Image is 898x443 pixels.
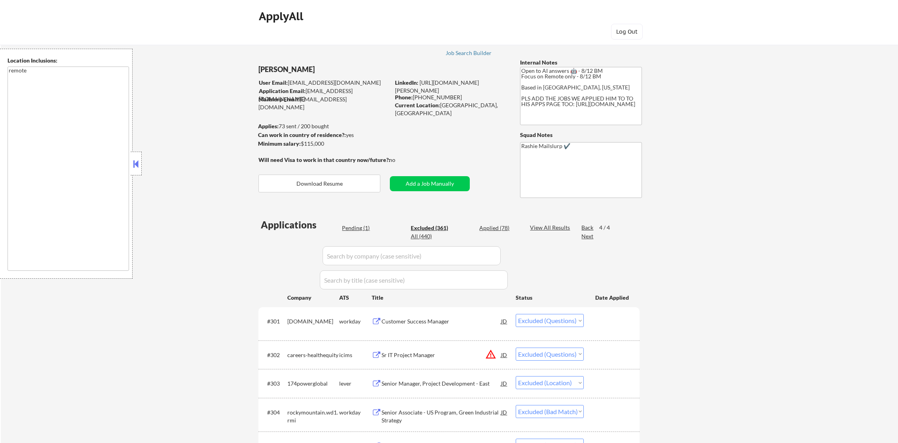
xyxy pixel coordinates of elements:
div: Status [516,290,584,304]
div: Customer Success Manager [382,318,501,325]
div: lever [339,380,372,388]
div: Back [581,224,594,232]
div: Senior Manager, Project Development - East [382,380,501,388]
div: JD [500,405,508,419]
div: icims [339,351,372,359]
strong: User Email: [259,79,288,86]
a: [URL][DOMAIN_NAME][PERSON_NAME] [395,79,479,94]
strong: LinkedIn: [395,79,418,86]
div: #303 [267,380,281,388]
div: Company [287,294,339,302]
strong: Phone: [395,94,413,101]
button: Download Resume [258,175,380,192]
div: [DOMAIN_NAME] [287,318,339,325]
button: Log Out [611,24,643,40]
div: yes [258,131,387,139]
div: 73 sent / 200 bought [258,122,390,130]
div: Pending (1) [342,224,382,232]
div: Job Search Builder [446,50,492,56]
input: Search by company (case sensitive) [323,246,501,265]
div: Location Inclusions: [8,57,129,65]
div: Date Applied [595,294,630,302]
div: 174powerglobal [287,380,339,388]
button: warning_amber [485,349,496,360]
div: [GEOGRAPHIC_DATA], [GEOGRAPHIC_DATA] [395,101,507,117]
a: Job Search Builder [446,50,492,58]
div: Sr IT Project Manager [382,351,501,359]
div: [PHONE_NUMBER] [395,93,507,101]
div: All (440) [411,232,450,240]
div: [EMAIL_ADDRESS][DOMAIN_NAME] [258,95,390,111]
div: Senior Associate - US Program, Green Industrial Strategy [382,409,501,424]
div: workday [339,318,372,325]
div: JD [500,376,508,390]
div: #301 [267,318,281,325]
div: no [389,156,412,164]
div: Excluded (361) [411,224,450,232]
div: Applications [261,220,339,230]
strong: Mailslurp Email: [258,96,300,103]
div: Title [372,294,508,302]
div: JD [500,314,508,328]
div: Internal Notes [520,59,642,67]
div: ATS [339,294,372,302]
div: [EMAIL_ADDRESS][DOMAIN_NAME] [259,87,390,103]
div: Next [581,232,594,240]
div: #302 [267,351,281,359]
div: workday [339,409,372,416]
div: $115,000 [258,140,390,148]
div: JD [500,348,508,362]
strong: Will need Visa to work in that country now/future?: [258,156,390,163]
div: rockymountain.wd1.rmi [287,409,339,424]
strong: Applies: [258,123,279,129]
strong: Minimum salary: [258,140,301,147]
input: Search by title (case sensitive) [320,270,508,289]
div: [EMAIL_ADDRESS][DOMAIN_NAME] [259,79,390,87]
div: [PERSON_NAME] [258,65,421,74]
div: View All Results [530,224,572,232]
div: Squad Notes [520,131,642,139]
strong: Current Location: [395,102,440,108]
strong: Can work in country of residence?: [258,131,346,138]
div: 4 / 4 [599,224,617,232]
div: ApplyAll [259,10,306,23]
div: Applied (78) [479,224,519,232]
div: #304 [267,409,281,416]
button: Add a Job Manually [390,176,470,191]
div: careers-healthequity [287,351,339,359]
strong: Application Email: [259,87,306,94]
